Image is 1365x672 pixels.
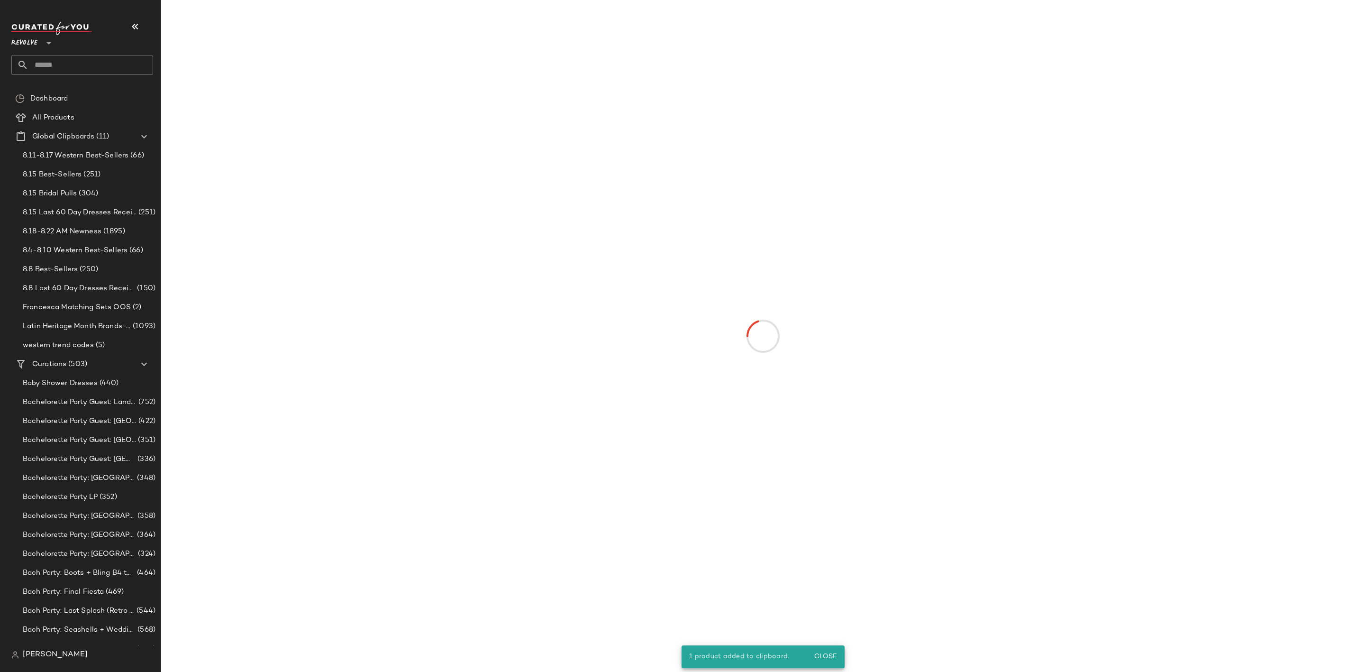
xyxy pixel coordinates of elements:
span: (150) [135,283,155,294]
span: Bachelorette Party: [GEOGRAPHIC_DATA] [23,473,135,484]
span: (1895) [101,226,125,237]
span: Bachelorette Party Guest: Landing Page [23,397,136,408]
span: (352) [98,492,117,503]
span: (503) [66,359,87,370]
span: Bachelorette Party: [GEOGRAPHIC_DATA] [23,511,136,522]
span: (380) [135,644,155,654]
span: Bachelorette Party LP [23,492,98,503]
span: 8.11-8.17 Western Best-Sellers [23,150,128,161]
span: Bachelorette Party: [GEOGRAPHIC_DATA] [23,549,136,560]
span: (464) [135,568,155,579]
span: Bach Party: Till Death Do Us Party [23,644,135,654]
span: (1093) [131,321,155,332]
span: 8.8 Best-Sellers [23,264,78,275]
span: (544) [135,606,155,617]
span: (469) [104,587,124,598]
img: svg%3e [11,651,19,659]
span: (250) [78,264,98,275]
span: Close [814,653,837,661]
span: Bach Party: Last Splash (Retro [GEOGRAPHIC_DATA]) [23,606,135,617]
span: Dashboard [30,93,68,104]
span: (324) [136,549,155,560]
span: [PERSON_NAME] [23,649,88,661]
span: Francesca Matching Sets OOS [23,302,131,313]
span: (66) [128,150,144,161]
span: 8.15 Best-Sellers [23,169,82,180]
span: Bachelorette Party Guest: [GEOGRAPHIC_DATA] [23,454,136,465]
span: 8.18-8.22 AM Newness [23,226,101,237]
span: (66) [127,245,143,256]
span: Bachelorette Party Guest: [GEOGRAPHIC_DATA] [23,435,136,446]
span: (11) [94,131,109,142]
span: Curations [32,359,66,370]
img: svg%3e [15,94,25,103]
span: 1 product added to clipboard. [689,653,789,660]
span: (568) [136,625,155,635]
span: Revolve [11,32,37,49]
span: (364) [135,530,155,541]
span: (351) [136,435,155,446]
span: Bachelorette Party: [GEOGRAPHIC_DATA] [23,530,135,541]
img: cfy_white_logo.C9jOOHJF.svg [11,22,92,35]
span: Baby Shower Dresses [23,378,98,389]
span: (251) [82,169,100,180]
span: (358) [136,511,155,522]
button: Close [810,648,841,665]
span: (752) [136,397,155,408]
span: (5) [94,340,105,351]
span: (348) [135,473,155,484]
span: western trend codes [23,340,94,351]
span: Bach Party: Final Fiesta [23,587,104,598]
span: Latin Heritage Month Brands- DO NOT DELETE [23,321,131,332]
span: Bach Party: Boots + Bling B4 the Ring [23,568,135,579]
span: (304) [77,188,98,199]
span: 8.8 Last 60 Day Dresses Receipts Best-Sellers [23,283,135,294]
span: All Products [32,112,74,123]
span: Bach Party: Seashells + Wedding Bells [23,625,136,635]
span: Global Clipboards [32,131,94,142]
span: (422) [136,416,155,427]
span: (2) [131,302,141,313]
span: (336) [136,454,155,465]
span: 8.15 Last 60 Day Dresses Receipt [23,207,136,218]
span: Bachelorette Party Guest: [GEOGRAPHIC_DATA] [23,416,136,427]
span: 8.15 Bridal Pulls [23,188,77,199]
span: (440) [98,378,119,389]
span: 8.4-8.10 Western Best-Sellers [23,245,127,256]
span: (251) [136,207,155,218]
